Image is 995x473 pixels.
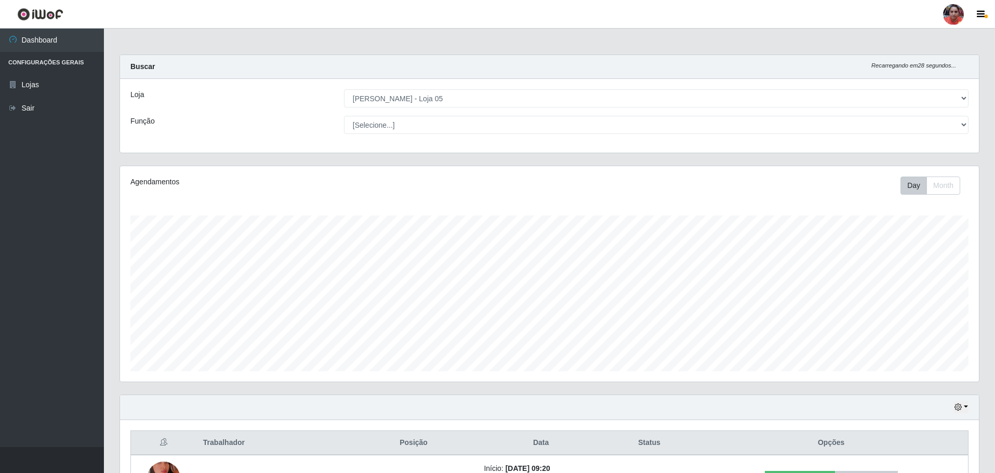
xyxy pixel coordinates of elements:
[900,177,960,195] div: First group
[130,89,144,100] label: Loja
[17,8,63,21] img: CoreUI Logo
[350,431,478,455] th: Posição
[506,464,550,472] time: [DATE] 09:20
[900,177,969,195] div: Toolbar with button groups
[604,431,694,455] th: Status
[197,431,350,455] th: Trabalhador
[694,431,968,455] th: Opções
[477,431,604,455] th: Data
[900,177,927,195] button: Day
[130,177,471,187] div: Agendamentos
[130,116,155,127] label: Função
[926,177,960,195] button: Month
[130,62,155,71] strong: Buscar
[871,62,956,69] i: Recarregando em 28 segundos...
